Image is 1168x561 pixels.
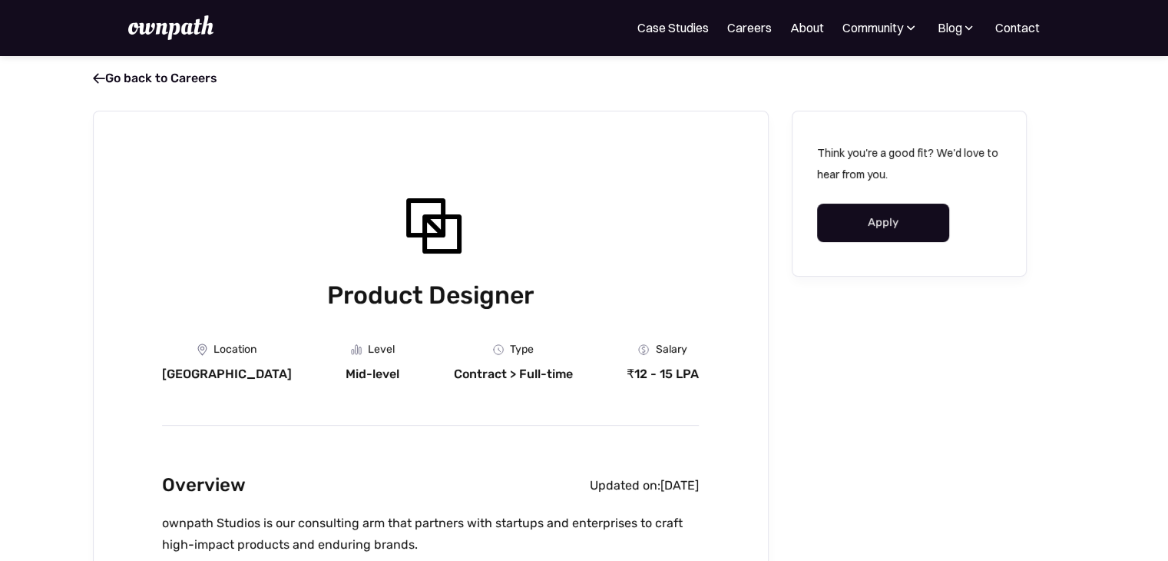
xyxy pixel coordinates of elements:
div: [GEOGRAPHIC_DATA] [162,367,292,382]
div: Level [368,344,395,356]
a: Contact [995,18,1040,37]
img: Money Icon - Job Board X Webflow Template [638,344,649,355]
div: Community [842,18,903,37]
div: Contract > Full-time [454,367,573,382]
div: Blog [937,18,977,37]
a: Go back to Careers [93,71,217,85]
a: Apply [817,204,950,242]
img: Clock Icon - Job Board X Webflow Template [493,344,504,355]
h2: Overview [162,470,246,500]
p: ownpath Studios is our consulting arm that partners with startups and enterprises to craft high-i... [162,513,699,556]
div: Type [510,344,534,356]
span:  [93,71,105,86]
div: ₹12 - 15 LPA [627,367,699,382]
a: Careers [727,18,772,37]
div: Blog [937,18,961,37]
div: Mid-level [346,367,399,382]
a: About [790,18,824,37]
div: Location [213,344,256,356]
div: Updated on: [590,478,660,493]
div: Salary [655,344,687,356]
img: Graph Icon - Job Board X Webflow Template [351,344,362,355]
div: Community [842,18,918,37]
img: Location Icon - Job Board X Webflow Template [197,344,207,356]
h1: Product Designer [162,277,699,313]
div: [DATE] [660,478,699,493]
a: Case Studies [637,18,709,37]
p: Think you're a good fit? We'd love to hear from you. [817,142,1001,185]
